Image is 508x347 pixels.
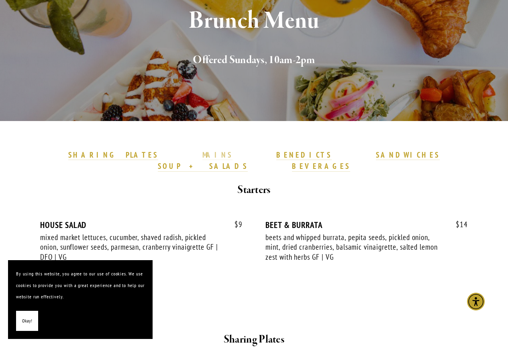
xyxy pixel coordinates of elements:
a: SHARING PLATES [68,150,158,160]
span: $ [456,220,460,229]
div: mixed market lettuces, cucumber, shaved radish, pickled onion, sunflower seeds, parmesan, cranber... [40,232,220,262]
span: Okay! [22,315,32,327]
strong: Starters [237,183,270,197]
a: SANDWICHES [376,150,440,160]
div: beets and whipped burrata, pepita seeds, pickled onion, mint, dried cranberries, balsamic vinaigr... [265,232,445,262]
a: SOUP + SALADS [158,161,248,172]
a: MAINS [202,150,233,160]
div: HOUSE SALAD [40,220,243,230]
h1: Brunch Menu [53,8,455,34]
span: 9 [226,220,243,229]
strong: Sharing Plates [224,333,284,347]
div: BEET & BURRATA [265,220,468,230]
button: Okay! [16,311,38,331]
h2: Offered Sundays, 10am-2pm [53,52,455,69]
strong: SOUP + SALADS [158,161,248,171]
div: Accessibility Menu [467,293,485,310]
p: By using this website, you agree to our use of cookies. We use cookies to provide you with a grea... [16,268,145,303]
a: BEVERAGES [292,161,351,172]
span: $ [235,220,239,229]
span: 14 [448,220,468,229]
a: BENEDICTS [276,150,332,160]
section: Cookie banner [8,260,153,339]
strong: BEVERAGES [292,161,351,171]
